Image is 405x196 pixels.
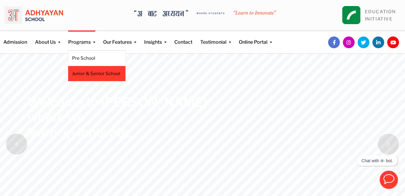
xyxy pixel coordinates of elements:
img: logo [5,5,63,26]
a: Our Features [103,30,136,46]
a: EDUCATIONINITIATIVE [365,9,396,22]
p: Chat with अ- bot. [362,158,393,163]
a: About Us [35,30,60,46]
a: Admission [3,30,27,46]
a: Junior & Senior School [72,70,122,77]
img: A Bata Adhyayan where students learn to Innovate [134,10,276,17]
a: Pre School [72,55,122,62]
rs-layer: to [62,126,75,141]
rs-layer: innovate. [78,125,131,140]
a: Testimonial [200,30,231,46]
a: Insights [144,30,166,46]
a: Programs [68,30,95,46]
img: square_leapfrog [342,6,360,24]
rs-layer: Welcome to [PERSON_NAME] where we learn [27,95,207,140]
a: Online Portal [239,30,272,46]
a: Contact [174,30,192,46]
